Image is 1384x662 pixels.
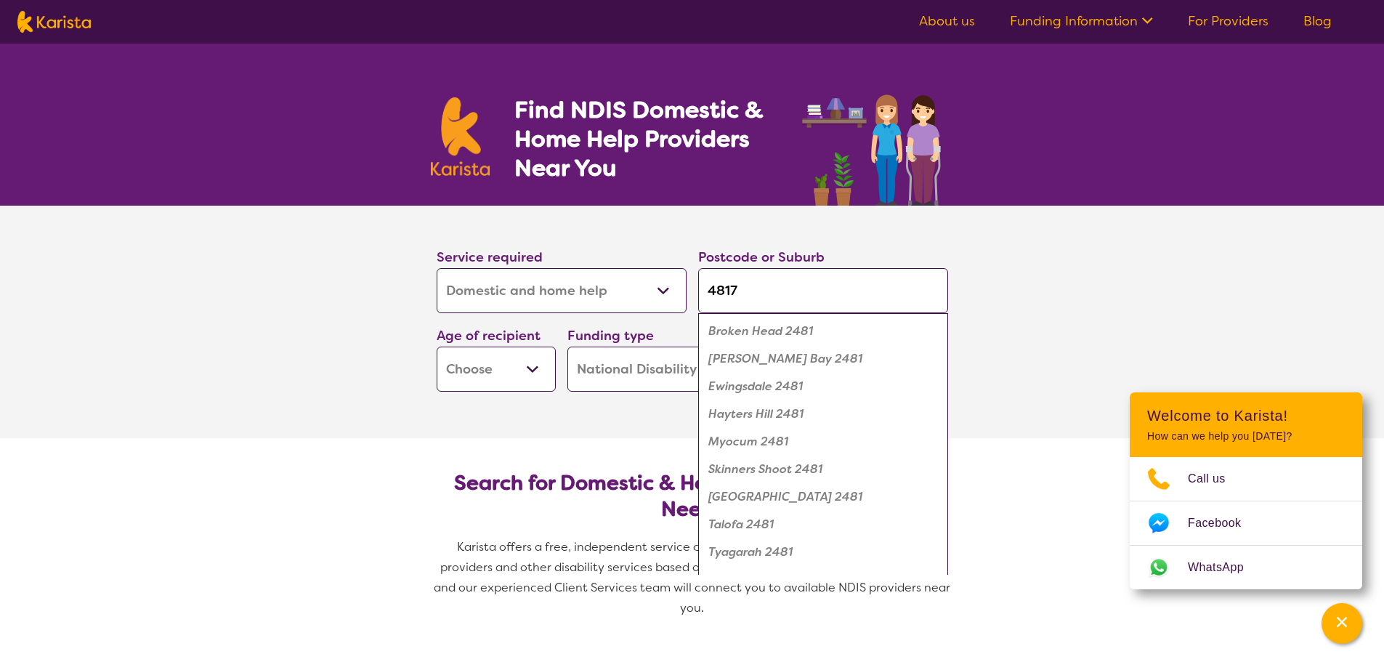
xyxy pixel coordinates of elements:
em: Farrars Creek 4481 [708,572,815,587]
div: Ewingsdale 2481 [705,373,941,400]
a: For Providers [1188,12,1268,30]
div: Broken Head 2481 [705,318,941,345]
img: Karista logo [17,11,91,33]
span: WhatsApp [1188,557,1261,578]
label: Service required [437,249,543,266]
div: Myocum 2481 [705,428,941,456]
h2: Search for Domestic & Home Help by Location & Needs [448,470,936,522]
em: Talofa 2481 [708,517,774,532]
div: Channel Menu [1130,392,1362,589]
div: Tyagarah 2481 [705,538,941,566]
a: Blog [1303,12,1332,30]
em: Hayters Hill 2481 [708,406,804,421]
input: Type [698,268,948,313]
img: domestic-help [798,78,953,206]
button: Channel Menu [1322,603,1362,644]
label: Postcode or Suburb [698,249,825,266]
ul: Choose channel [1130,457,1362,589]
a: Web link opens in a new tab. [1130,546,1362,589]
p: How can we help you [DATE]? [1147,430,1345,443]
div: Talofa 2481 [705,511,941,538]
em: Ewingsdale 2481 [708,379,803,394]
span: Karista offers a free, independent service connecting you with Domestic Assistance providers and ... [434,539,953,615]
h2: Welcome to Karista! [1147,407,1345,424]
div: Byron Bay 2481 [705,345,941,373]
a: Funding Information [1010,12,1153,30]
em: Broken Head 2481 [708,323,813,339]
img: Karista logo [431,97,490,176]
em: [GEOGRAPHIC_DATA] 2481 [708,489,862,504]
label: Funding type [567,327,654,344]
div: Suffolk Park 2481 [705,483,941,511]
div: Farrars Creek 4481 [705,566,941,594]
em: Myocum 2481 [708,434,788,449]
h1: Find NDIS Domestic & Home Help Providers Near You [514,95,783,182]
span: Facebook [1188,512,1258,534]
div: Hayters Hill 2481 [705,400,941,428]
label: Age of recipient [437,327,541,344]
a: About us [919,12,975,30]
em: Tyagarah 2481 [708,544,793,560]
div: Skinners Shoot 2481 [705,456,941,483]
span: Call us [1188,468,1243,490]
em: Skinners Shoot 2481 [708,461,822,477]
em: [PERSON_NAME] Bay 2481 [708,351,862,366]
